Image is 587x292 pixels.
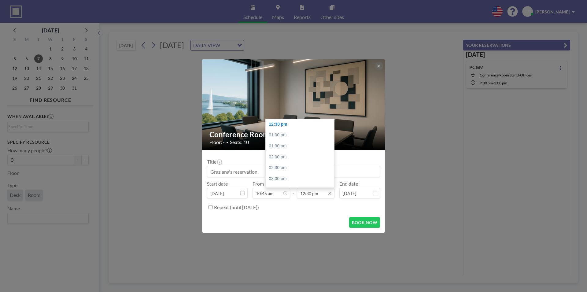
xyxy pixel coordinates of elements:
label: End date [339,181,358,187]
div: 12:30 pm [266,119,337,130]
div: 02:00 pm [266,152,337,163]
label: From [253,181,264,187]
label: Repeat (until [DATE]) [214,204,259,210]
div: 01:00 pm [266,130,337,141]
label: Start date [207,181,228,187]
div: 02:30 pm [266,162,337,173]
label: Title [207,159,221,165]
input: Graziana's reservation [207,166,380,177]
span: - [293,183,294,196]
span: Seats: 10 [230,139,249,145]
h2: Conference Room Stand-Offices [209,130,378,139]
div: 03:30 pm [266,184,337,195]
button: BOOK NOW [349,217,380,228]
span: • [226,140,228,145]
span: Floor: - [209,139,225,145]
div: 03:00 pm [266,173,337,184]
img: 537.png [202,44,386,166]
div: 01:30 pm [266,141,337,152]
